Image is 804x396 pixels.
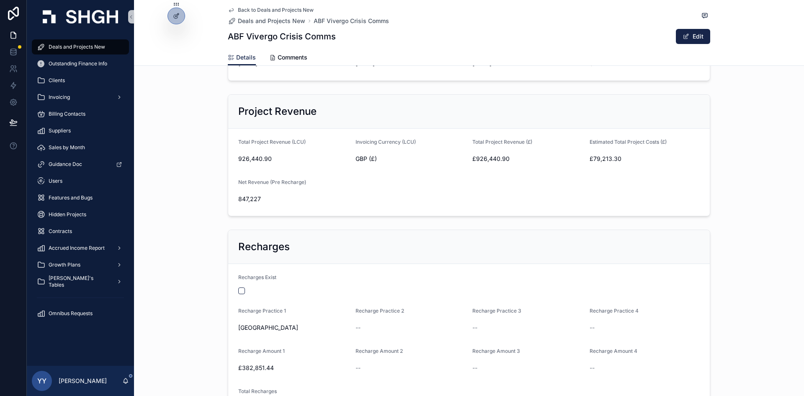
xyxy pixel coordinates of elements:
span: 926,440.90 [238,155,349,163]
a: Growth Plans [32,257,129,272]
span: Recharges Exist [238,274,276,280]
span: Hidden Projects [49,211,86,218]
span: Total Recharges [238,388,277,394]
span: Recharge Practice 1 [238,308,286,314]
span: Recharge Amount 1 [238,348,285,354]
span: Invoicing [49,94,70,101]
span: [GEOGRAPHIC_DATA] [238,324,298,332]
span: Deals and Projects New [49,44,105,50]
a: Contracts [32,224,129,239]
a: Details [228,50,256,66]
span: -- [472,324,477,332]
span: GBP (£) [356,155,377,163]
span: Comments [278,53,307,62]
a: [PERSON_NAME]'s Tables [32,274,129,289]
a: Accrued Income Report [32,241,129,256]
span: Recharge Amount 3 [472,348,520,354]
span: £382,851.44 [238,364,349,372]
span: Recharge Practice 3 [472,308,521,314]
a: Suppliers [32,123,129,138]
span: Recharge Practice 2 [356,308,404,314]
span: -- [356,324,361,332]
span: Net Revenue (Pre Recharge) [238,179,306,185]
a: ABF Vivergo Crisis Comms [314,17,389,25]
a: Features and Bugs [32,190,129,205]
span: Contracts [49,228,72,235]
a: Back to Deals and Projects New [228,7,314,13]
span: -- [590,364,595,372]
span: -- [356,364,361,372]
span: Features and Bugs [49,194,93,201]
span: Outstanding Finance Info [49,60,107,67]
a: Users [32,173,129,189]
span: Guidance Doc [49,161,82,168]
span: Back to Deals and Projects New [238,7,314,13]
a: Deals and Projects New [228,17,305,25]
span: [PERSON_NAME]'s Tables [49,275,110,288]
a: Comments [269,50,307,67]
span: Total Project Revenue (LCU) [238,139,306,145]
span: Clients [49,77,65,84]
span: Omnibus Requests [49,310,93,317]
span: £926,440.90 [472,155,583,163]
span: Accrued Income Report [49,245,105,251]
span: YY [37,376,46,386]
a: Invoicing [32,90,129,105]
img: App logo [43,10,118,23]
a: Billing Contacts [32,106,129,122]
span: -- [590,324,595,332]
span: Billing Contacts [49,111,85,117]
span: Deals and Projects New [238,17,305,25]
div: scrollable content [27,34,134,332]
span: Suppliers [49,127,71,134]
span: 847,227 [238,195,349,203]
a: Deals and Projects New [32,39,129,54]
span: -- [472,364,477,372]
a: Guidance Doc [32,157,129,172]
span: Growth Plans [49,261,80,268]
h1: ABF Vivergo Crisis Comms [228,31,336,42]
p: [PERSON_NAME] [59,377,107,385]
a: Sales by Month [32,140,129,155]
button: Edit [676,29,710,44]
span: Recharge Amount 2 [356,348,403,354]
h2: Recharges [238,240,290,254]
a: Outstanding Finance Info [32,56,129,71]
span: Estimated Total Project Costs (£) [590,139,667,145]
span: Details [236,53,256,62]
span: Recharge Practice 4 [590,308,639,314]
a: Hidden Projects [32,207,129,222]
a: Clients [32,73,129,88]
span: Users [49,178,62,184]
span: Sales by Month [49,144,85,151]
span: £79,213.30 [590,155,700,163]
span: Invoicing Currency (LCU) [356,139,416,145]
h2: Project Revenue [238,105,317,118]
span: Recharge Amount 4 [590,348,637,354]
span: Total Project Revenue (£) [472,139,532,145]
a: Omnibus Requests [32,306,129,321]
